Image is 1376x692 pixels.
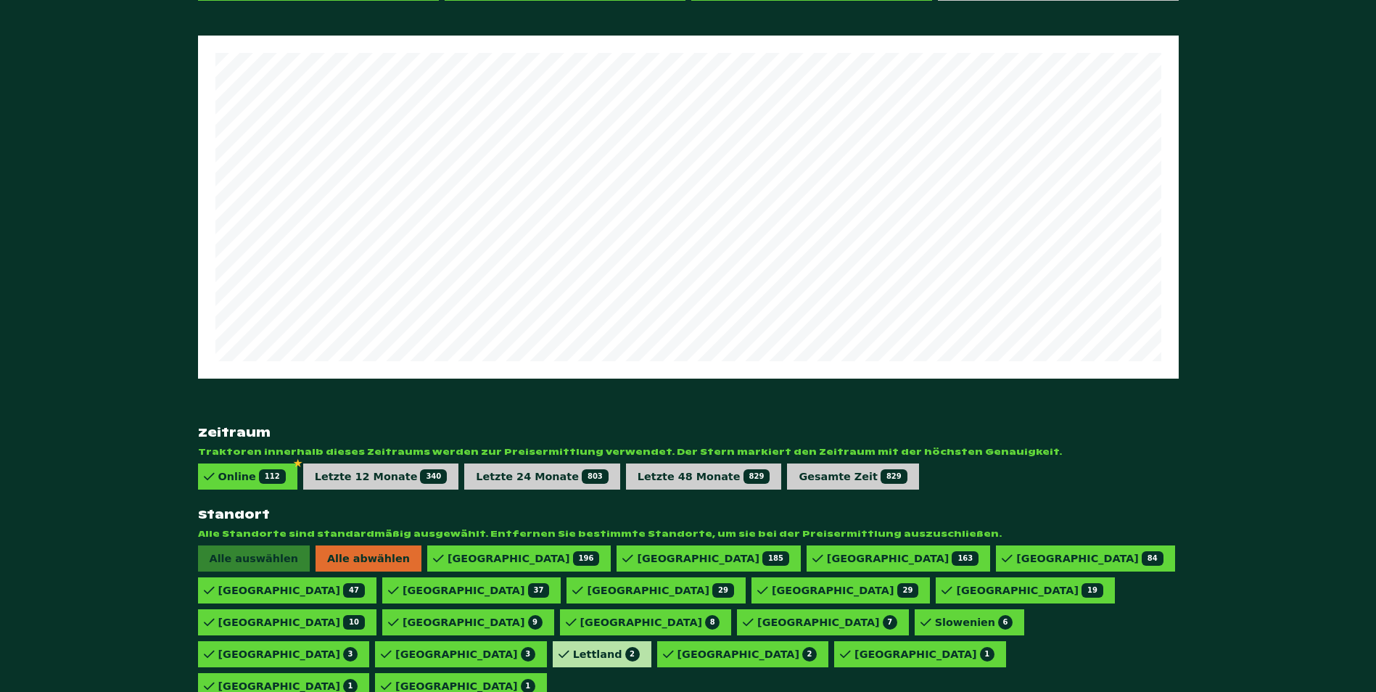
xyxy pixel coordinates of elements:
div: Letzte 48 Monate [638,469,770,484]
div: [GEOGRAPHIC_DATA] [827,551,979,566]
span: 3 [343,647,358,662]
div: [GEOGRAPHIC_DATA] [395,647,535,662]
div: Slowenien [935,615,1013,630]
div: Letzte 12 Monate [315,469,448,484]
div: [GEOGRAPHIC_DATA] [854,647,994,662]
div: [GEOGRAPHIC_DATA] [637,551,788,566]
span: 2 [625,647,640,662]
div: Online [218,469,286,484]
span: 29 [712,583,734,598]
span: 8 [705,615,720,630]
span: 2 [802,647,817,662]
span: 803 [582,469,609,484]
div: Lettland [573,647,640,662]
div: [GEOGRAPHIC_DATA] [1016,551,1163,566]
div: [GEOGRAPHIC_DATA] [772,583,918,598]
div: [GEOGRAPHIC_DATA] [757,615,897,630]
div: [GEOGRAPHIC_DATA] [448,551,599,566]
span: 84 [1142,551,1163,566]
span: 6 [998,615,1013,630]
span: 19 [1082,583,1103,598]
span: 7 [883,615,897,630]
span: 29 [897,583,919,598]
div: [GEOGRAPHIC_DATA] [218,583,365,598]
span: 10 [343,615,365,630]
span: 3 [521,647,535,662]
div: [GEOGRAPHIC_DATA] [956,583,1103,598]
div: [GEOGRAPHIC_DATA] [580,615,720,630]
span: 37 [528,583,550,598]
div: [GEOGRAPHIC_DATA] [677,647,817,662]
strong: Standort [198,507,1179,522]
span: 1 [980,647,994,662]
span: 112 [259,469,286,484]
span: 340 [420,469,447,484]
span: 829 [743,469,770,484]
span: Traktoren innerhalb dieses Zeitraums werden zur Preisermittlung verwendet. Der Stern markiert den... [198,446,1179,458]
div: [GEOGRAPHIC_DATA] [587,583,733,598]
span: 163 [952,551,979,566]
div: [GEOGRAPHIC_DATA] [218,647,358,662]
span: 9 [528,615,543,630]
span: Alle auswählen [198,545,310,572]
span: 829 [881,469,907,484]
div: Gesamte Zeit [799,469,907,484]
div: Letzte 24 Monate [476,469,609,484]
div: [GEOGRAPHIC_DATA] [403,615,543,630]
span: 47 [343,583,365,598]
strong: Zeitraum [198,425,1179,440]
span: Alle abwählen [316,545,421,572]
span: 185 [762,551,789,566]
div: [GEOGRAPHIC_DATA] [218,615,365,630]
div: [GEOGRAPHIC_DATA] [403,583,549,598]
span: 196 [573,551,600,566]
span: Alle Standorte sind standardmäßig ausgewählt. Entfernen Sie bestimmte Standorte, um sie bei der P... [198,528,1179,540]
